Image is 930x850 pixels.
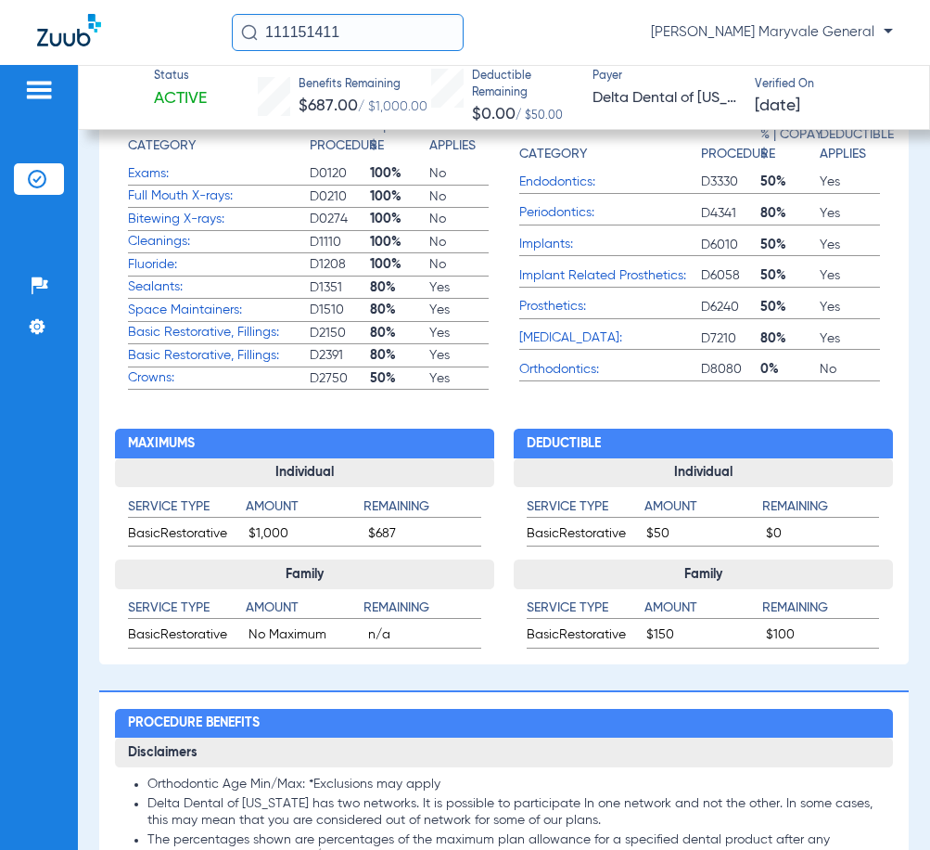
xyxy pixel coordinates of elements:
span: [MEDICAL_DATA]: [519,328,701,348]
span: $687.00 [299,97,358,114]
span: 100% [370,255,429,274]
span: 80% [760,329,820,348]
input: Search for patients [232,14,464,51]
span: Yes [429,346,489,365]
span: D7210 [701,329,760,348]
h4: Coverage % | Copay $ [760,106,828,164]
span: D2750 [310,369,369,388]
h4: Deductible Applies [429,117,503,156]
h4: Remaining [363,599,481,619]
span: D2150 [310,324,369,342]
app-breakdown-title: Remaining [363,599,481,625]
span: / $50.00 [516,110,563,122]
app-breakdown-title: Service Type [128,497,246,524]
span: Payer [592,69,738,85]
span: Prosthetics: [519,297,701,316]
h4: Remaining [363,497,481,518]
span: Yes [820,329,879,348]
app-breakdown-title: Service Type [128,599,246,625]
span: Yes [429,324,489,342]
span: No [429,233,489,251]
span: Sealants: [128,277,310,297]
h4: Category [519,145,587,164]
app-breakdown-title: Deductible Applies [429,97,489,162]
span: Orthodontics: [519,360,701,380]
span: D0120 [310,164,369,183]
span: No [429,164,489,183]
span: No [429,255,489,274]
span: $100 [766,625,879,648]
span: $150 [646,625,759,648]
iframe: Chat Widget [837,761,930,850]
span: 100% [370,187,429,206]
span: $50 [646,524,759,547]
span: Endodontics: [519,173,701,192]
span: 80% [760,204,820,223]
span: Implant Related Prosthetics: [519,266,701,286]
span: n/a [368,625,481,648]
h4: Remaining [762,497,880,518]
span: Exams: [128,164,310,184]
span: Full Mouth X-rays: [128,187,310,206]
span: BasicRestorative [128,524,241,547]
span: 80% [370,324,429,342]
app-breakdown-title: Remaining [363,497,481,524]
span: Yes [429,369,489,388]
span: D8080 [701,360,760,379]
span: 100% [370,233,429,251]
span: $1,000 [248,524,362,547]
span: BasicRestorative [527,524,640,547]
app-breakdown-title: Amount [246,497,363,524]
span: D0210 [310,187,369,206]
span: $0.00 [472,106,516,122]
app-breakdown-title: Service Type [527,497,644,524]
span: D6010 [701,236,760,254]
span: D6058 [701,266,760,285]
span: Yes [429,278,489,297]
h4: Amount [644,599,762,619]
app-breakdown-title: Category [128,97,310,162]
span: Periodontics: [519,203,701,223]
span: 100% [370,210,429,228]
span: Status [154,69,207,85]
app-breakdown-title: Amount [644,599,762,625]
span: No [429,187,489,206]
h3: Individual [514,458,893,488]
img: Zuub Logo [37,14,101,46]
span: Benefits Remaining [299,77,427,94]
app-breakdown-title: Service Type [527,599,644,625]
span: [DATE] [755,95,800,118]
h4: Remaining [762,599,880,619]
app-breakdown-title: Procedure [310,97,369,162]
span: 50% [760,173,820,191]
span: D1208 [310,255,369,274]
span: Fluoride: [128,255,310,275]
span: D0274 [310,210,369,228]
span: Basic Restorative, Fillings: [128,323,310,342]
span: $687 [368,524,481,547]
span: No [820,360,879,379]
span: D2391 [310,346,369,365]
span: Yes [429,301,489,319]
img: Search Icon [241,24,258,41]
app-breakdown-title: Deductible Applies [820,97,879,171]
h4: Service Type [128,599,246,619]
app-breakdown-title: Coverage % | Copay $ [370,97,429,162]
span: Verified On [755,77,900,94]
span: No Maximum [248,625,362,648]
h3: Individual [115,458,494,488]
img: hamburger-icon [24,79,54,101]
span: D4341 [701,204,760,223]
h4: Service Type [527,599,644,619]
app-breakdown-title: Remaining [762,599,880,625]
li: Delta Dental of [US_STATE] has two networks. lt is possible to participate In one network and not... [147,796,879,829]
span: Crowns: [128,368,310,388]
h4: Service Type [128,497,246,518]
h4: Amount [644,497,762,518]
h3: Disclaimers [115,738,892,767]
span: 100% [370,164,429,183]
h3: Family [115,560,494,589]
span: 50% [760,236,820,254]
app-breakdown-title: Coverage % | Copay $ [760,97,820,171]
